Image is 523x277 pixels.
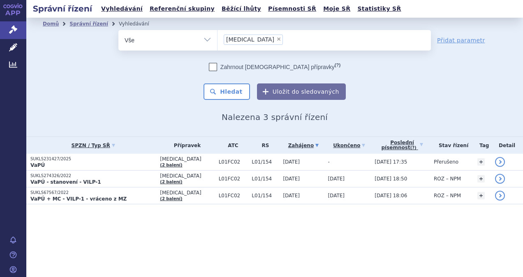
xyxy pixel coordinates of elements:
[43,21,59,27] a: Domů
[219,3,264,14] a: Běžící lhůty
[355,3,403,14] a: Statistiky SŘ
[477,158,485,166] a: +
[434,193,461,199] span: ROZ – NPM
[266,3,319,14] a: Písemnosti SŘ
[434,159,458,165] span: Přerušeno
[252,193,279,199] span: L01/154
[30,140,156,151] a: SPZN / Typ SŘ
[219,159,248,165] span: L01FC02
[30,173,156,179] p: SUKLS274326/2022
[30,190,156,196] p: SUKLS67567/2022
[283,176,300,182] span: [DATE]
[204,83,250,100] button: Hledat
[495,191,505,201] a: detail
[219,176,248,182] span: L01FC02
[375,193,407,199] span: [DATE] 18:06
[26,3,99,14] h2: Správní řízení
[30,196,127,202] strong: VaPÚ + MC - VILP-1 - vráceno z MZ
[375,137,430,154] a: Poslednípísemnost(?)
[215,137,248,154] th: ATC
[328,193,345,199] span: [DATE]
[495,174,505,184] a: detail
[99,3,145,14] a: Vyhledávání
[30,162,45,168] strong: VaPÚ
[473,137,491,154] th: Tag
[491,137,523,154] th: Detail
[283,140,324,151] a: Zahájeno
[160,196,182,201] a: (2 balení)
[477,175,485,182] a: +
[252,159,279,165] span: L01/154
[285,34,290,44] input: [MEDICAL_DATA]
[160,190,214,196] span: [MEDICAL_DATA]
[410,145,417,150] abbr: (?)
[328,159,329,165] span: -
[69,21,108,27] a: Správní řízení
[375,159,407,165] span: [DATE] 17:35
[156,137,214,154] th: Přípravek
[328,140,370,151] a: Ukončeno
[283,159,300,165] span: [DATE]
[257,83,346,100] button: Uložit do sledovaných
[375,176,407,182] span: [DATE] 18:50
[30,179,101,185] strong: VaPÚ - stanovení - VILP-1
[222,112,328,122] span: Nalezena 3 správní řízení
[248,137,279,154] th: RS
[147,3,217,14] a: Referenční skupiny
[160,173,214,179] span: [MEDICAL_DATA]
[226,37,274,42] span: [MEDICAL_DATA]
[283,193,300,199] span: [DATE]
[477,192,485,199] a: +
[434,176,461,182] span: ROZ – NPM
[321,3,353,14] a: Moje SŘ
[495,157,505,167] a: detail
[328,176,345,182] span: [DATE]
[252,176,279,182] span: L01/154
[209,63,340,71] label: Zahrnout [DEMOGRAPHIC_DATA] přípravky
[119,18,160,30] li: Vyhledávání
[160,180,182,184] a: (2 balení)
[30,156,156,162] p: SUKLS231427/2025
[335,62,340,68] abbr: (?)
[219,193,248,199] span: L01FC02
[276,37,281,42] span: ×
[430,137,473,154] th: Stav řízení
[160,156,214,162] span: [MEDICAL_DATA]
[160,163,182,167] a: (2 balení)
[437,36,485,44] a: Přidat parametr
